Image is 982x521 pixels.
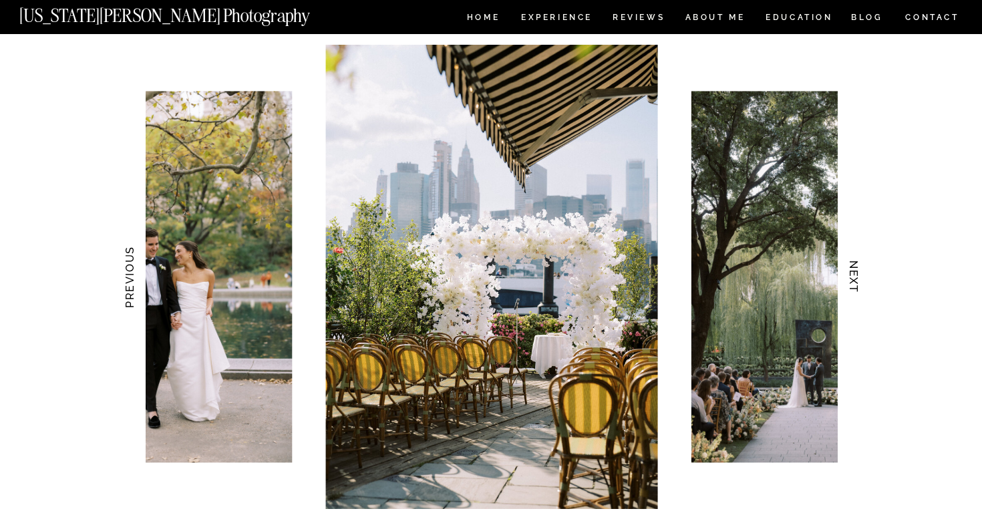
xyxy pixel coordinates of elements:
[851,13,883,25] a: BLOG
[613,13,663,25] a: REVIEWS
[122,235,136,319] h3: PREVIOUS
[521,13,591,25] a: Experience
[905,10,960,25] a: CONTACT
[847,235,861,319] h3: NEXT
[19,7,355,18] a: [US_STATE][PERSON_NAME] Photography
[764,13,834,25] a: EDUCATION
[685,13,746,25] a: ABOUT ME
[464,13,502,25] a: HOME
